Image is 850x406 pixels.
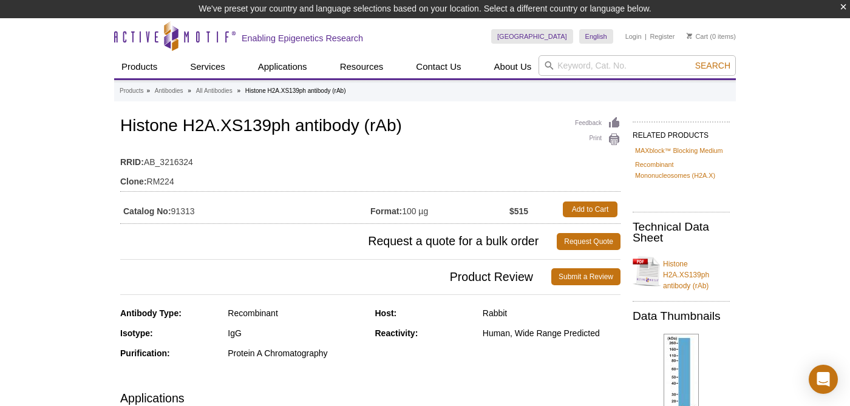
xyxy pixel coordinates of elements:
[692,60,734,71] button: Search
[375,308,397,318] strong: Host:
[120,117,620,137] h1: Histone H2A.XS139ph antibody (rAb)
[333,55,391,78] a: Resources
[635,159,727,181] a: Recombinant Mononucleosomes (H2A.X)
[483,308,620,319] div: Rabbit
[120,198,370,220] td: 91313
[687,32,708,41] a: Cart
[123,206,171,217] strong: Catalog No:
[487,55,539,78] a: About Us
[155,86,183,96] a: Antibodies
[483,328,620,339] div: Human, Wide Range Predicted
[228,308,365,319] div: Recombinant
[228,348,365,359] div: Protein A Chromatography
[635,145,723,156] a: MAXblock™ Blocking Medium
[551,268,620,285] a: Submit a Review
[633,222,730,243] h2: Technical Data Sheet
[120,268,551,285] span: Product Review
[491,29,573,44] a: [GEOGRAPHIC_DATA]
[370,206,402,217] strong: Format:
[188,87,191,94] li: »
[409,55,468,78] a: Contact Us
[146,87,150,94] li: »
[625,32,642,41] a: Login
[633,121,730,143] h2: RELATED PRODUCTS
[120,176,147,187] strong: Clone:
[237,87,240,94] li: »
[633,251,730,291] a: Histone H2A.XS139ph antibody (rAb)
[370,198,509,220] td: 100 µg
[509,206,528,217] strong: $515
[575,133,620,146] a: Print
[114,55,165,78] a: Products
[120,348,170,358] strong: Purification:
[183,55,233,78] a: Services
[245,87,346,94] li: Histone H2A.XS139ph antibody (rAb)
[120,233,557,250] span: Request a quote for a bulk order
[695,61,730,70] span: Search
[539,55,736,76] input: Keyword, Cat. No.
[650,32,675,41] a: Register
[196,86,233,96] a: All Antibodies
[575,117,620,130] a: Feedback
[645,29,647,44] li: |
[375,328,418,338] strong: Reactivity:
[120,149,620,169] td: AB_3216324
[120,157,144,167] strong: RRID:
[687,33,692,39] img: Your Cart
[120,308,182,318] strong: Antibody Type:
[633,311,730,322] h2: Data Thumbnails
[120,169,620,188] td: RM224
[228,328,365,339] div: IgG
[579,29,613,44] a: English
[120,328,153,338] strong: Isotype:
[251,55,314,78] a: Applications
[809,365,838,394] div: Open Intercom Messenger
[687,29,736,44] li: (0 items)
[557,233,620,250] a: Request Quote
[120,86,143,96] a: Products
[242,33,363,44] h2: Enabling Epigenetics Research
[563,201,617,217] a: Add to Cart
